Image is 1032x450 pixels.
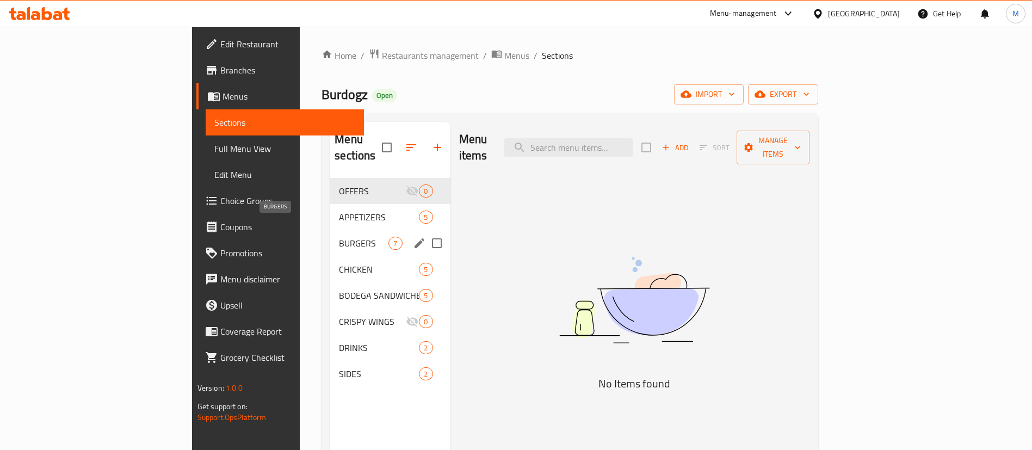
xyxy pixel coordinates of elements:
div: items [419,184,432,198]
span: Full Menu View [214,142,356,155]
button: edit [411,235,428,251]
span: Add item [658,139,693,156]
span: Restaurants management [382,49,479,62]
span: Menus [223,90,356,103]
span: BODEGA SANDWICHES CHOPPED CHEESE [339,289,419,302]
div: Menu-management [710,7,777,20]
span: 0 [419,186,432,196]
span: Sections [214,116,356,129]
span: SIDES [339,367,419,380]
div: CRISPY WINGS0 [330,309,450,335]
span: 5 [419,264,432,275]
span: 0 [419,317,432,327]
span: Version: [197,381,224,395]
span: Edit Restaurant [220,38,356,51]
div: BURGERS7edit [330,230,450,256]
div: CHICKEN5 [330,256,450,282]
div: items [419,341,432,354]
span: Grocery Checklist [220,351,356,364]
a: Full Menu View [206,135,364,162]
div: DRINKS2 [330,335,450,361]
svg: Inactive section [406,184,419,198]
a: Coupons [196,214,364,240]
span: 5 [419,291,432,301]
span: Sections [542,49,573,62]
span: BURGERS [339,237,388,250]
span: 2 [419,369,432,379]
span: 2 [419,343,432,353]
div: items [419,289,432,302]
span: CHICKEN [339,263,419,276]
button: import [674,84,744,104]
span: Menu disclaimer [220,273,356,286]
span: 1.0.0 [226,381,243,395]
div: [GEOGRAPHIC_DATA] [828,8,900,20]
span: Branches [220,64,356,77]
svg: Inactive section [406,315,419,328]
button: Add section [424,134,450,161]
span: Coverage Report [220,325,356,338]
div: items [419,315,432,328]
button: Add [658,139,693,156]
span: Coupons [220,220,356,233]
div: items [388,237,402,250]
li: / [483,49,487,62]
span: import [683,88,735,101]
span: APPETIZERS [339,211,419,224]
a: Sections [206,109,364,135]
nav: breadcrumb [322,48,818,63]
div: SIDES2 [330,361,450,387]
nav: Menu sections [330,174,450,391]
span: Edit Menu [214,168,356,181]
a: Menu disclaimer [196,266,364,292]
span: DRINKS [339,341,419,354]
a: Promotions [196,240,364,266]
h5: No Items found [498,375,770,392]
a: Coverage Report [196,318,364,344]
span: CRISPY WINGS [339,315,406,328]
button: Manage items [737,131,809,164]
a: Restaurants management [369,48,479,63]
div: items [419,211,432,224]
span: Upsell [220,299,356,312]
span: Open [372,91,397,100]
span: Select section first [693,139,737,156]
a: Branches [196,57,364,83]
a: Choice Groups [196,188,364,214]
a: Support.OpsPlatform [197,410,267,424]
span: export [757,88,809,101]
span: Menus [504,49,529,62]
span: OFFERS [339,184,406,198]
div: Open [372,89,397,102]
a: Grocery Checklist [196,344,364,371]
div: APPETIZERS5 [330,204,450,230]
span: Get support on: [197,399,248,414]
div: items [419,367,432,380]
span: Choice Groups [220,194,356,207]
a: Upsell [196,292,364,318]
h2: Menu items [459,131,492,164]
a: Menus [196,83,364,109]
span: Sort sections [398,134,424,161]
img: dish.svg [498,228,770,372]
span: Add [660,141,690,154]
span: 5 [419,212,432,223]
span: Select all sections [375,136,398,159]
span: Manage items [745,134,801,161]
span: M [1012,8,1019,20]
a: Edit Restaurant [196,31,364,57]
input: search [504,138,633,157]
div: items [419,263,432,276]
span: Promotions [220,246,356,260]
div: OFFERS0 [330,178,450,204]
a: Menus [491,48,529,63]
button: export [748,84,818,104]
div: BODEGA SANDWICHES CHOPPED CHEESE5 [330,282,450,309]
